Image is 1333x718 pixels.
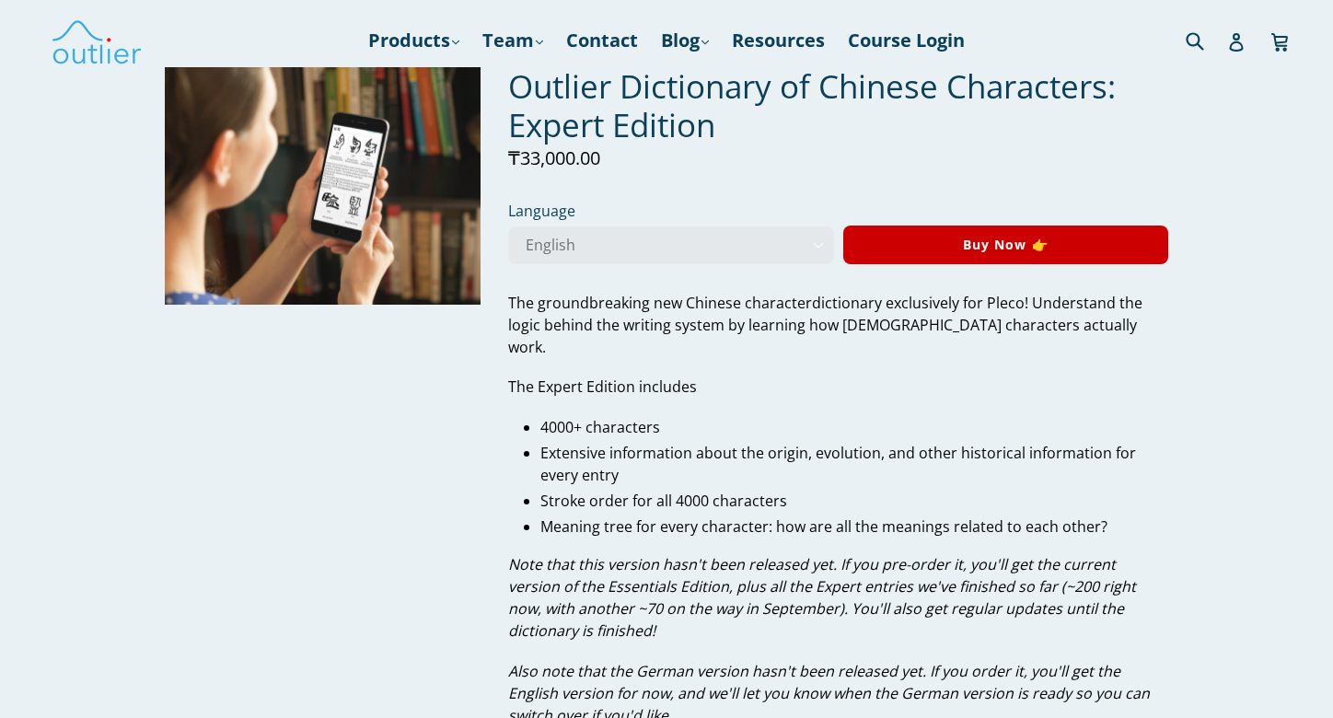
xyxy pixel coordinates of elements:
[540,515,1168,538] li: Meaning tree for every character: how are all the meanings related to each other?
[508,145,600,170] span: ₸33,000.00
[508,293,1142,357] span: dictionary exclusively for Pleco! Understand the logic behind the writing system by learning how ...
[165,67,481,305] img: Outlier Dictionary of Chinese Characters: Expert Edition Outlier Linguistics
[508,293,546,313] span: The g
[540,442,1168,486] li: Extensive information about the origin, evolution, and other historical information for every entry
[963,237,1049,254] span: Buy Now 👉
[652,24,718,57] a: Blog
[843,226,1168,265] button: Buy Now 👉
[540,416,1168,438] li: 4000+ characters
[508,67,1168,145] h1: Outlier Dictionary of Chinese Characters: Expert Edition
[1181,21,1232,59] input: Search
[839,24,974,57] a: Course Login
[508,555,1136,642] em: Note that this version hasn't been released yet. If you pre-order it, you'll get the current vers...
[557,24,647,57] a: Contact
[359,24,469,57] a: Products
[508,376,1168,399] p: The Expert Edition includes
[508,661,551,681] em: Also n
[473,24,552,57] a: Team
[723,24,834,57] a: Resources
[540,490,1168,512] li: Stroke order for all 4000 characters
[546,293,812,313] span: roundbreaking new Chinese character
[51,14,143,67] img: Outlier Linguistics
[508,200,833,222] label: Language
